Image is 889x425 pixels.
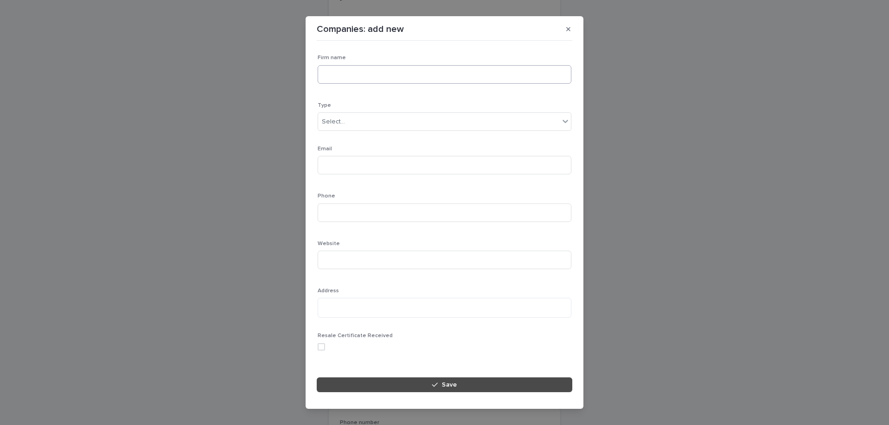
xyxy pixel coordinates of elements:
span: Email [318,146,332,152]
span: Website [318,241,340,246]
span: Firm name [318,55,346,61]
button: Save [317,377,572,392]
div: Select... [322,117,345,127]
span: Phone [318,193,335,199]
span: Resale Certificate Received [318,333,393,339]
p: Companies: add new [317,24,404,35]
span: Address [318,288,339,294]
span: Save [442,382,457,388]
span: Type [318,103,331,108]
